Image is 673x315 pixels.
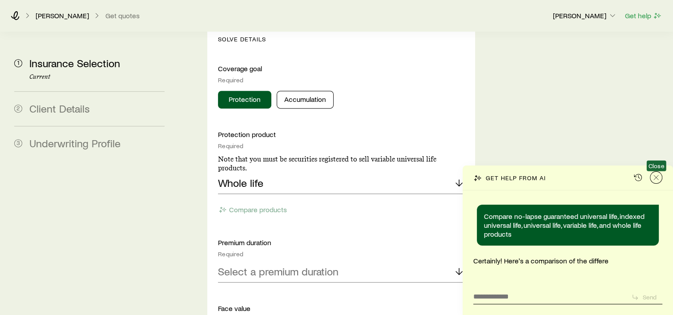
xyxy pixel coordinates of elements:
p: [PERSON_NAME] [553,11,617,20]
p: Note that you must be securities registered to sell variable universal life products. [218,155,464,173]
span: Close [649,162,665,170]
p: Coverage goal [218,64,464,73]
p: Whole life [218,177,263,189]
p: Compare no-lapse guaranteed universal life, indexed universal life, universal life, variable life... [484,212,652,238]
button: Protection [218,91,271,109]
p: Send [642,294,657,301]
span: 3 [14,139,22,147]
button: [PERSON_NAME] [552,11,617,21]
p: Protection product [218,130,464,139]
span: 2 [14,105,22,113]
p: Solve Details [218,36,464,43]
p: Certainly! Here's a comparison of the differe [473,256,662,265]
button: Accumulation [277,91,334,109]
p: Get help from AI [486,174,545,182]
span: Insurance Selection [29,57,120,69]
button: Close [650,171,662,184]
p: Premium duration [218,238,464,247]
span: Underwriting Profile [29,137,121,149]
button: Get quotes [105,12,140,20]
button: Send [628,291,662,303]
p: Current [29,73,165,81]
span: 1 [14,59,22,67]
div: Required [218,77,464,84]
button: Get help [625,11,662,21]
p: [PERSON_NAME] [36,11,89,20]
div: Required [218,142,464,149]
p: Select a premium duration [218,265,339,278]
p: Face value [218,304,464,313]
div: Required [218,250,464,258]
button: Compare products [218,205,287,215]
span: Client Details [29,102,90,115]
